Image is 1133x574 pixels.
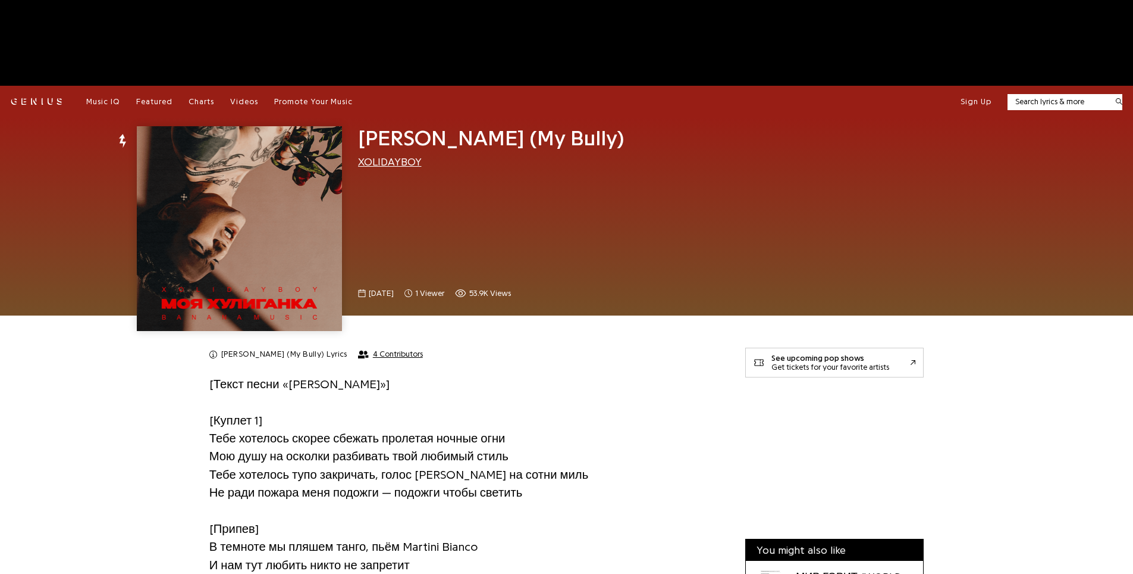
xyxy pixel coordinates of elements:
span: 1 viewer [415,288,444,300]
span: 53,905 views [455,288,511,300]
span: 53.9K views [469,288,511,300]
a: Promote Your Music [274,96,353,107]
span: Videos [230,98,258,105]
a: Music IQ [86,96,120,107]
a: Charts [189,96,214,107]
span: [DATE] [369,288,394,300]
a: Featured [136,96,172,107]
div: You might also like [746,539,923,561]
h2: [PERSON_NAME] (My Bully) Lyrics [221,349,347,360]
span: 1 viewer [404,288,444,300]
span: [PERSON_NAME] (My Bully) [358,127,624,149]
a: Videos [230,96,258,107]
span: Featured [136,98,172,105]
div: See upcoming pop shows [771,354,889,363]
button: 4 Contributors [358,350,423,359]
a: See upcoming pop showsGet tickets for your favorite artists [745,348,924,378]
span: Promote Your Music [274,98,353,105]
span: 4 Contributors [373,350,423,359]
span: Charts [189,98,214,105]
a: XOLIDAYBOY [358,157,422,167]
button: Sign Up [961,96,991,107]
span: Music IQ [86,98,120,105]
input: Search lyrics & more [1008,96,1108,108]
img: Cover art for Моя Хулиганка (My Bully) by XOLIDAYBOY [137,126,341,331]
div: Get tickets for your favorite artists [771,363,889,372]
